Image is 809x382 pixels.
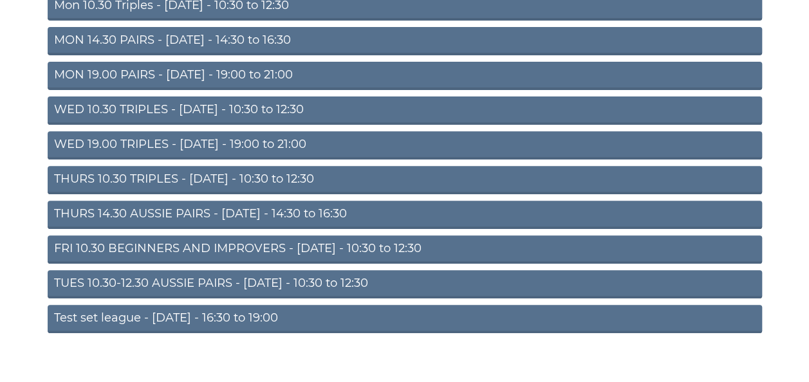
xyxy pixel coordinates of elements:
[48,166,762,194] a: THURS 10.30 TRIPLES - [DATE] - 10:30 to 12:30
[48,201,762,229] a: THURS 14.30 AUSSIE PAIRS - [DATE] - 14:30 to 16:30
[48,270,762,298] a: TUES 10.30-12.30 AUSSIE PAIRS - [DATE] - 10:30 to 12:30
[48,62,762,90] a: MON 19.00 PAIRS - [DATE] - 19:00 to 21:00
[48,96,762,125] a: WED 10.30 TRIPLES - [DATE] - 10:30 to 12:30
[48,27,762,55] a: MON 14.30 PAIRS - [DATE] - 14:30 to 16:30
[48,235,762,264] a: FRI 10.30 BEGINNERS AND IMPROVERS - [DATE] - 10:30 to 12:30
[48,305,762,333] a: Test set league - [DATE] - 16:30 to 19:00
[48,131,762,159] a: WED 19.00 TRIPLES - [DATE] - 19:00 to 21:00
